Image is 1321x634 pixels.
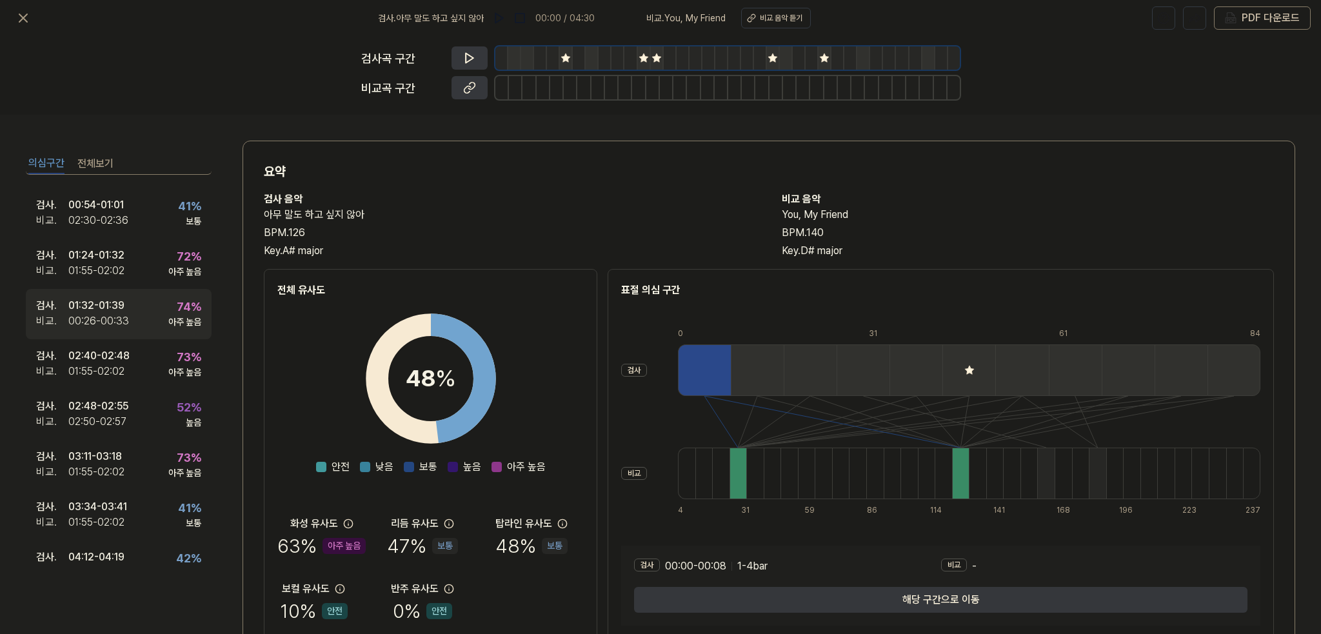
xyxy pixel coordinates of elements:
div: 84 [1250,328,1260,339]
div: 73 % [177,348,201,366]
div: 검사 [621,364,647,377]
div: - [941,559,1248,574]
div: 검사 . [36,550,68,565]
div: 아주 높음 [168,466,201,480]
div: 01:55 - 02:02 [68,464,124,480]
div: 검사 [634,559,660,571]
div: 01:32 - 01:39 [68,298,124,313]
span: 00:00 - 00:08 [665,559,726,574]
div: 196 [1119,504,1137,516]
div: 48 % [495,531,568,560]
h2: You, My Friend [782,207,1274,223]
div: BPM. 126 [264,225,756,241]
span: 1 - 4 bar [737,559,768,574]
div: 02:40 - 02:48 [68,348,130,364]
h1: 요약 [264,162,1274,181]
span: 아주 높음 [507,459,546,475]
span: 비교 . You, My Friend [646,12,726,25]
div: 검사 . [36,449,68,464]
h2: 표절 의심 구간 [621,282,1260,298]
div: 화성 유사도 [290,516,338,531]
div: 31 [869,328,922,339]
div: 73 % [177,449,201,466]
div: 검사 . [36,399,68,414]
div: 보통 [186,215,201,228]
div: 검사곡 구간 [361,50,444,67]
div: 비교 . [36,364,68,379]
div: 01:55 - 02:02 [68,263,124,279]
div: 52 % [177,399,201,416]
span: 낮음 [375,459,393,475]
img: play [493,12,506,25]
button: 해당 구간으로 이동 [634,587,1247,613]
img: help [1157,12,1170,25]
div: 114 [930,504,948,516]
div: Key. A# major [264,243,756,259]
div: 보통 [432,538,458,554]
div: 높음 [186,416,201,430]
div: 비교 . [36,414,68,430]
div: 검사 . [36,197,68,213]
div: 86 [867,504,884,516]
span: 높음 [463,459,481,475]
div: 4 [678,504,695,516]
div: 72 % [177,248,201,265]
button: PDF 다운로드 [1222,7,1302,29]
div: 안전 [322,603,348,619]
div: 아주 높음 [168,366,201,379]
div: 00:26 - 00:33 [68,313,129,329]
div: 00:00 / 04:30 [535,12,595,25]
div: 검사 . [36,499,68,515]
div: 01:55 - 02:02 [68,515,124,530]
div: 59 [804,504,822,516]
div: 74 % [177,298,201,315]
div: 10 % [280,597,348,626]
div: 검사 . [36,248,68,263]
div: 아주 높음 [323,538,366,554]
button: 전체보기 [77,154,114,174]
img: PDF Download [1225,12,1237,24]
div: 탑라인 유사도 [495,516,552,531]
div: 02:30 - 02:36 [68,213,128,228]
div: 47 % [387,531,458,560]
div: 검사 . [36,298,68,313]
div: BPM. 140 [782,225,1274,241]
div: 31 [741,504,759,516]
div: 02:50 - 02:57 [68,414,126,430]
div: 아주 높음 [168,315,201,329]
div: 반주 유사도 [391,581,439,597]
h2: 전체 유사도 [277,282,584,298]
span: 안전 [332,459,350,475]
div: 42 % [176,550,201,567]
div: 비교 [941,559,967,571]
img: share [1188,12,1201,25]
div: 0 [678,328,731,339]
div: 보통 [542,538,568,554]
div: 41 % [178,197,201,215]
div: 61 [1059,328,1112,339]
div: 03:11 - 03:18 [68,449,122,464]
div: 검사 . [36,348,68,364]
div: 01:24 - 01:32 [68,248,124,263]
div: 비교 [621,467,647,480]
div: 02:48 - 02:55 [68,399,128,414]
div: 비교 . [36,515,68,530]
div: 안전 [426,603,452,619]
div: 비교 . [36,263,68,279]
div: 비교 . [36,313,68,329]
div: 0 % [393,597,452,626]
div: 01:55 - 02:02 [68,364,124,379]
div: 63 % [277,531,366,560]
div: 아주 높음 [168,265,201,279]
div: 141 [993,504,1011,516]
div: 03:34 - 03:41 [68,499,127,515]
button: 의심구간 [28,154,65,174]
button: 비교 음악 듣기 [741,8,811,28]
div: 48 [406,361,456,396]
div: 168 [1057,504,1074,516]
h2: 아무 말도 하고 싶지 않아 [264,207,756,223]
div: 223 [1182,504,1200,516]
span: 검사 . 아무 말도 하고 싶지 않아 [378,12,484,25]
h2: 비교 음악 [782,192,1274,207]
div: 비교곡 구간 [361,79,444,97]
